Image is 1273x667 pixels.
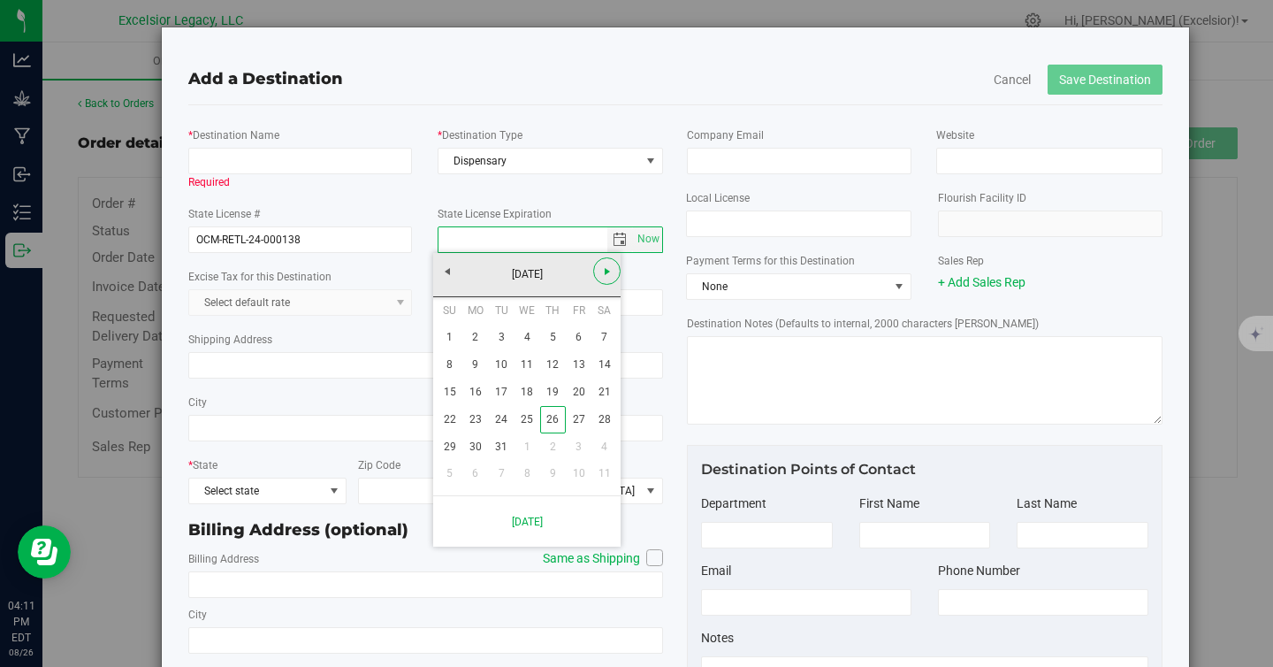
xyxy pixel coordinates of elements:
[701,563,731,578] span: Email
[515,324,540,351] a: 4
[437,433,462,461] a: 29
[437,351,462,379] a: 8
[591,324,617,351] a: 7
[462,324,488,351] a: 2
[462,406,488,433] a: 23
[462,297,488,324] th: Monday
[686,190,750,206] label: Local License
[462,379,488,406] a: 16
[437,324,462,351] a: 1
[188,551,259,567] label: Billing Address
[515,406,540,433] a: 25
[188,332,272,348] label: Shipping Address
[540,406,566,433] a: 26
[525,549,663,568] label: Same as Shipping
[566,351,591,379] a: 13
[489,351,515,379] a: 10
[566,460,591,487] a: 10
[188,67,1162,91] div: Add a Destination
[540,379,566,406] a: 19
[936,127,974,143] label: Website
[607,227,633,252] span: select
[686,253,911,269] label: Payment Terms for this Destination
[687,127,764,143] label: Company Email
[1048,65,1162,95] button: Save Destination
[701,496,766,510] span: Department
[540,324,566,351] a: 5
[701,631,734,645] span: Notes
[188,206,260,222] label: State License #
[701,461,916,478] span: Destination Points of Contact
[591,297,617,324] th: Saturday
[633,227,662,252] span: select
[18,525,71,579] iframe: Resource center
[489,324,515,351] a: 3
[687,316,1039,332] label: Destination Notes (Defaults to internal, 2000 characters [PERSON_NAME])
[489,460,515,487] a: 7
[358,457,400,473] label: Zip Code
[437,297,462,324] th: Sunday
[489,406,515,433] a: 24
[634,226,664,252] span: Set Current date
[566,297,591,324] th: Friday
[437,406,462,433] a: 22
[938,275,1025,289] a: + Add Sales Rep
[859,496,919,510] span: First Name
[188,174,413,190] div: Required
[515,297,540,324] th: Wednesday
[591,406,617,433] a: 28
[188,395,207,410] label: City
[566,379,591,406] a: 20
[566,406,591,433] a: 27
[433,257,461,285] a: Previous
[188,607,207,623] label: City
[1017,496,1077,510] span: Last Name
[188,127,279,143] label: Destination Name
[687,274,888,299] span: None
[938,589,1148,616] input: Format: (999) 999-9999
[438,149,640,173] span: Dispensary
[566,324,591,351] a: 6
[515,351,540,379] a: 11
[938,563,1020,578] span: Phone Number
[994,71,1031,88] button: Cancel
[438,206,552,222] label: State License Expiration
[437,460,462,487] a: 5
[515,379,540,406] a: 18
[515,460,540,487] a: 8
[188,269,332,285] label: Excise Tax for this Destination
[432,261,622,288] a: [DATE]
[515,433,540,461] a: 1
[188,518,664,542] div: Billing Address (optional)
[462,460,488,487] a: 6
[640,149,662,173] span: select
[489,379,515,406] a: 17
[938,253,984,269] label: Sales Rep
[540,460,566,487] a: 9
[438,127,522,143] label: Destination Type
[938,190,1026,206] label: Flourish Facility ID
[591,460,617,487] a: 11
[462,351,488,379] a: 9
[489,297,515,324] th: Tuesday
[188,457,217,473] label: State
[540,433,566,461] a: 2
[540,297,566,324] th: Thursday
[489,433,515,461] a: 31
[540,351,566,379] a: 12
[462,433,488,461] a: 30
[591,433,617,461] a: 4
[189,479,324,503] span: Select state
[591,351,617,379] a: 14
[443,503,611,540] a: [DATE]
[593,257,621,285] a: Next
[566,433,591,461] a: 3
[437,379,462,406] a: 15
[591,379,617,406] a: 21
